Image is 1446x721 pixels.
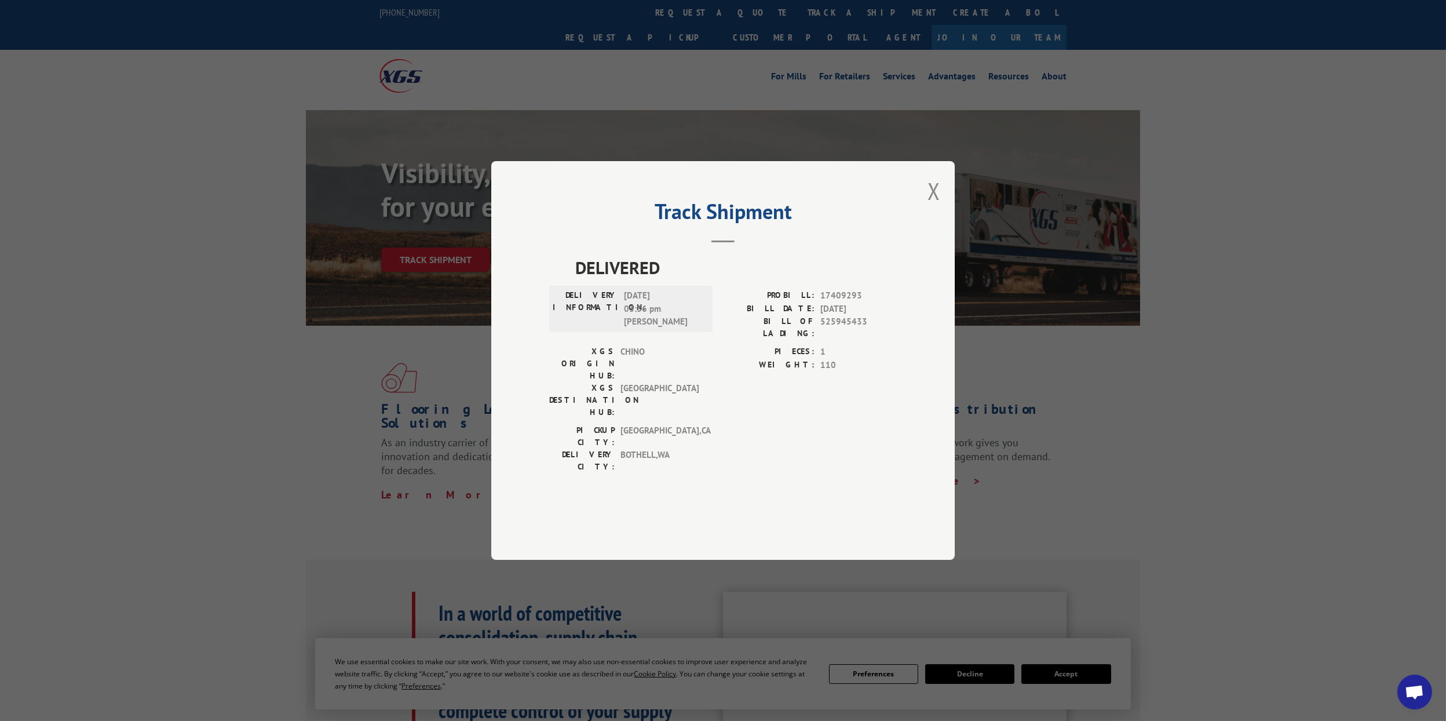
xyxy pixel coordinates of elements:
[723,289,815,303] label: PROBILL:
[820,359,897,372] span: 110
[723,345,815,359] label: PIECES:
[553,289,618,329] label: DELIVERY INFORMATION:
[624,289,702,329] span: [DATE] 03:36 pm [PERSON_NAME]
[723,315,815,340] label: BILL OF LADING:
[549,382,615,418] label: XGS DESTINATION HUB:
[820,289,897,303] span: 17409293
[1397,675,1432,709] a: Open chat
[620,382,699,418] span: [GEOGRAPHIC_DATA]
[820,303,897,316] span: [DATE]
[723,303,815,316] label: BILL DATE:
[723,359,815,372] label: WEIGHT:
[820,315,897,340] span: 525945433
[549,424,615,449] label: PICKUP CITY:
[575,254,897,281] span: DELIVERED
[549,203,897,225] h2: Track Shipment
[549,449,615,473] label: DELIVERY CITY:
[928,176,940,206] button: Close modal
[620,345,699,382] span: CHINO
[549,345,615,382] label: XGS ORIGIN HUB:
[620,424,699,449] span: [GEOGRAPHIC_DATA] , CA
[820,345,897,359] span: 1
[620,449,699,473] span: BOTHELL , WA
